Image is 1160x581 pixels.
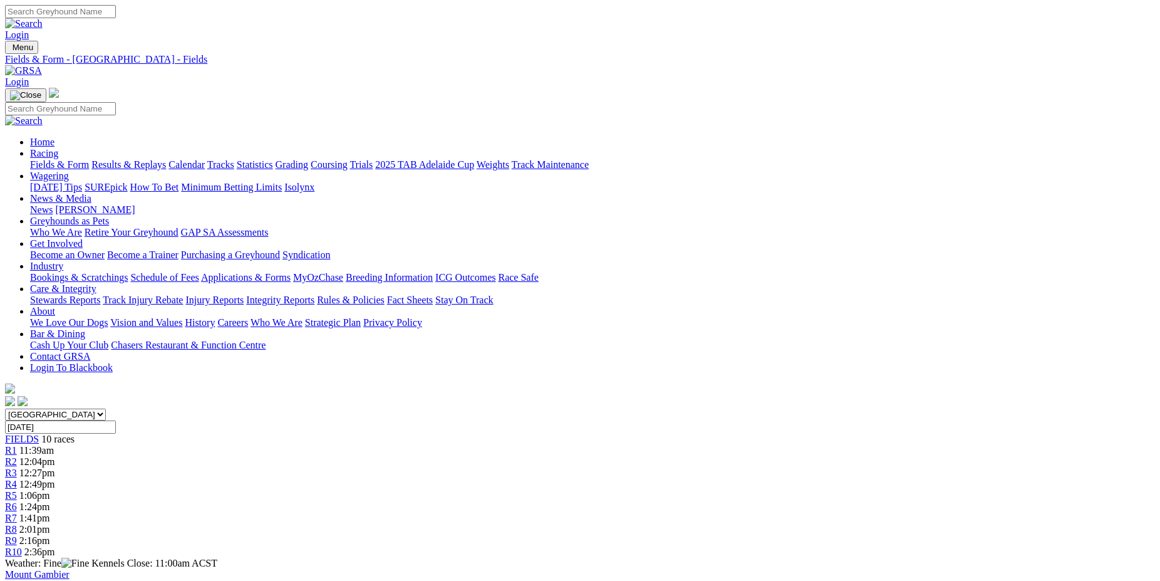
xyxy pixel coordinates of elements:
span: 2:01pm [19,524,50,535]
a: ICG Outcomes [435,272,495,283]
a: Care & Integrity [30,283,96,294]
a: Get Involved [30,238,83,249]
input: Select date [5,421,116,434]
span: Menu [13,43,33,52]
a: How To Bet [130,182,179,192]
a: Integrity Reports [246,295,314,305]
a: Who We Are [251,317,303,328]
a: GAP SA Assessments [181,227,269,238]
a: Breeding Information [346,272,433,283]
a: Stay On Track [435,295,493,305]
div: Greyhounds as Pets [30,227,1155,238]
a: Home [30,137,54,147]
div: Care & Integrity [30,295,1155,306]
a: R1 [5,445,17,456]
span: R8 [5,524,17,535]
a: Fields & Form [30,159,89,170]
a: Who We Are [30,227,82,238]
a: Syndication [282,249,330,260]
span: R5 [5,490,17,501]
span: 12:49pm [19,479,55,489]
img: Close [10,90,41,100]
span: 1:06pm [19,490,50,501]
div: Industry [30,272,1155,283]
a: R7 [5,513,17,523]
input: Search [5,5,116,18]
a: R2 [5,456,17,467]
a: Rules & Policies [317,295,385,305]
a: SUREpick [85,182,127,192]
a: Injury Reports [185,295,244,305]
a: Coursing [311,159,348,170]
a: FIELDS [5,434,39,444]
img: logo-grsa-white.png [5,384,15,394]
a: Trials [350,159,373,170]
div: Racing [30,159,1155,170]
span: 11:39am [19,445,54,456]
div: Bar & Dining [30,340,1155,351]
a: Track Injury Rebate [103,295,183,305]
a: Retire Your Greyhound [85,227,179,238]
div: News & Media [30,204,1155,216]
img: GRSA [5,65,42,76]
a: Login To Blackbook [30,362,113,373]
a: Isolynx [284,182,314,192]
span: Weather: Fine [5,558,91,568]
a: Purchasing a Greyhound [181,249,280,260]
div: Get Involved [30,249,1155,261]
img: Search [5,115,43,127]
a: About [30,306,55,317]
a: Racing [30,148,58,159]
a: Calendar [168,159,205,170]
button: Toggle navigation [5,41,38,54]
span: 2:36pm [24,547,55,557]
img: logo-grsa-white.png [49,88,59,98]
a: [PERSON_NAME] [55,204,135,215]
span: 1:41pm [19,513,50,523]
a: Weights [477,159,509,170]
a: 2025 TAB Adelaide Cup [375,159,474,170]
a: Statistics [237,159,273,170]
span: 2:16pm [19,535,50,546]
a: Industry [30,261,63,271]
span: 12:27pm [19,468,55,478]
a: Bookings & Scratchings [30,272,128,283]
a: Privacy Policy [363,317,422,328]
a: R9 [5,535,17,546]
a: Bar & Dining [30,328,85,339]
a: Chasers Restaurant & Function Centre [111,340,266,350]
a: Schedule of Fees [130,272,199,283]
a: Careers [217,317,248,328]
a: Minimum Betting Limits [181,182,282,192]
div: Fields & Form - [GEOGRAPHIC_DATA] - Fields [5,54,1155,65]
div: About [30,317,1155,328]
a: News & Media [30,193,91,204]
a: Track Maintenance [512,159,589,170]
a: Login [5,76,29,87]
a: Become a Trainer [107,249,179,260]
a: R10 [5,547,22,557]
span: Kennels Close: 11:00am ACST [91,558,217,568]
a: R6 [5,501,17,512]
a: Login [5,29,29,40]
a: Wagering [30,170,69,181]
a: Results & Replays [91,159,166,170]
a: Contact GRSA [30,351,90,362]
img: Search [5,18,43,29]
div: Wagering [30,182,1155,193]
a: Race Safe [498,272,538,283]
a: [DATE] Tips [30,182,82,192]
button: Toggle navigation [5,88,46,102]
input: Search [5,102,116,115]
img: twitter.svg [18,396,28,406]
a: R4 [5,479,17,489]
a: Greyhounds as Pets [30,216,109,226]
a: Mount Gambier [5,569,70,580]
a: Vision and Values [110,317,182,328]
